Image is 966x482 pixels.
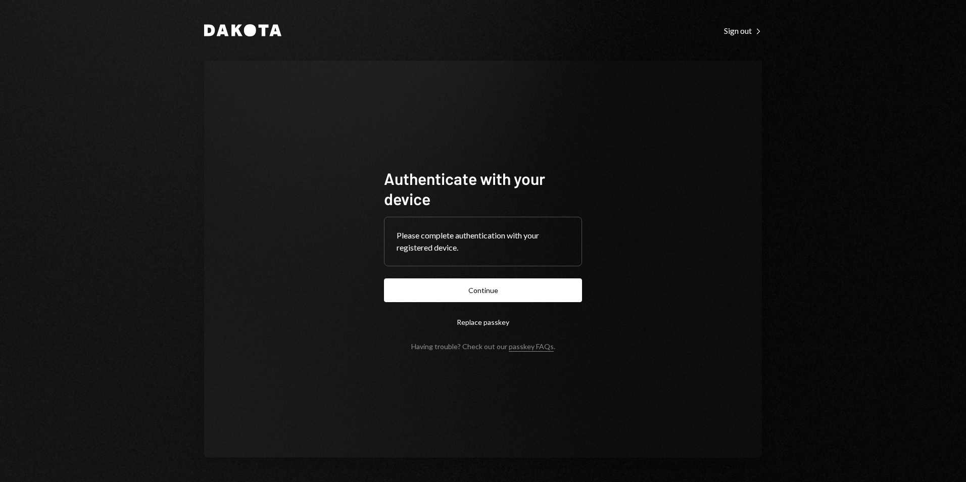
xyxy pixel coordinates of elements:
[384,310,582,334] button: Replace passkey
[724,26,762,36] div: Sign out
[384,278,582,302] button: Continue
[411,342,555,351] div: Having trouble? Check out our .
[509,342,554,352] a: passkey FAQs
[384,168,582,209] h1: Authenticate with your device
[397,229,569,254] div: Please complete authentication with your registered device.
[724,25,762,36] a: Sign out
